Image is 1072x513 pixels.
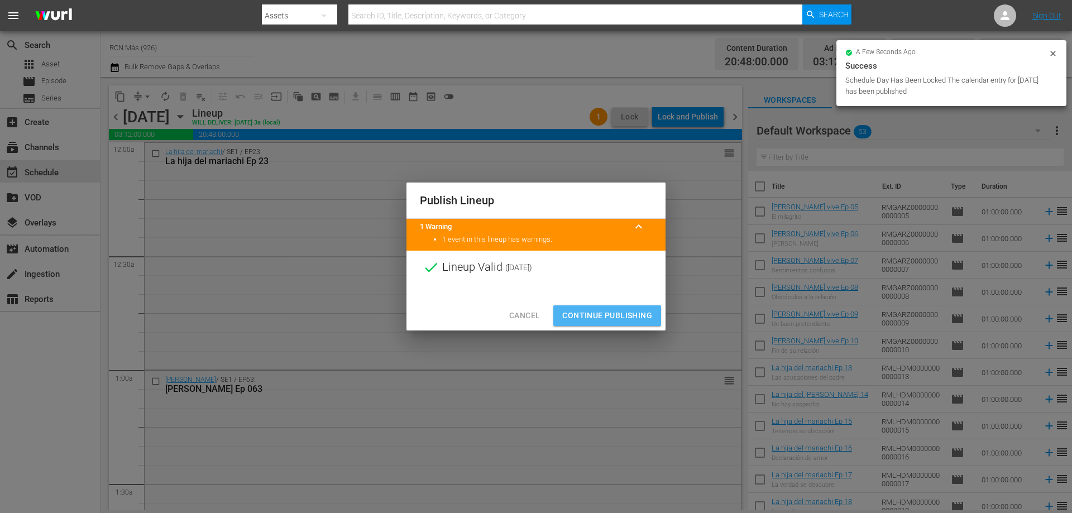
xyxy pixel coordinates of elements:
span: Search [819,4,849,25]
div: Lineup Valid [406,251,666,284]
button: keyboard_arrow_up [625,213,652,240]
span: menu [7,9,20,22]
span: a few seconds ago [856,48,916,57]
img: ans4CAIJ8jUAAAAAAAAAAAAAAAAAAAAAAAAgQb4GAAAAAAAAAAAAAAAAAAAAAAAAJMjXAAAAAAAAAAAAAAAAAAAAAAAAgAT5G... [27,3,80,29]
div: Schedule Day Has Been Locked The calendar entry for [DATE] has been published [845,75,1046,97]
li: 1 event in this lineup has warnings. [442,234,652,245]
span: Cancel [509,309,540,323]
span: ( [DATE] ) [505,259,532,276]
span: Continue Publishing [562,309,652,323]
span: keyboard_arrow_up [632,220,645,233]
div: Success [845,59,1057,73]
button: Cancel [500,305,549,326]
button: Continue Publishing [553,305,661,326]
a: Sign Out [1032,11,1061,20]
h2: Publish Lineup [420,191,652,209]
title: 1 Warning [420,222,625,232]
